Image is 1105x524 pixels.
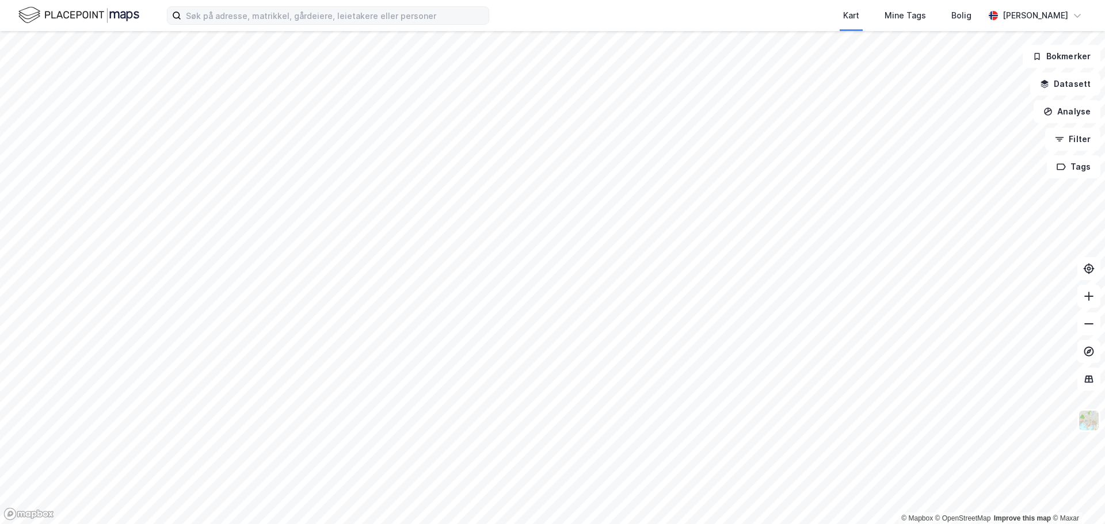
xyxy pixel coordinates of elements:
a: Mapbox homepage [3,507,54,521]
button: Tags [1047,155,1100,178]
a: Mapbox [901,514,933,522]
img: Z [1078,410,1100,431]
button: Datasett [1030,72,1100,95]
button: Bokmerker [1023,45,1100,68]
div: Bolig [951,9,971,22]
img: logo.f888ab2527a4732fd821a326f86c7f29.svg [18,5,139,25]
a: OpenStreetMap [935,514,991,522]
input: Søk på adresse, matrikkel, gårdeiere, leietakere eller personer [181,7,489,24]
div: Kontrollprogram for chat [1047,469,1105,524]
a: Improve this map [994,514,1051,522]
div: Kart [843,9,859,22]
div: Mine Tags [885,9,926,22]
button: Analyse [1034,100,1100,123]
iframe: Chat Widget [1047,469,1105,524]
div: [PERSON_NAME] [1003,9,1068,22]
button: Filter [1045,128,1100,151]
